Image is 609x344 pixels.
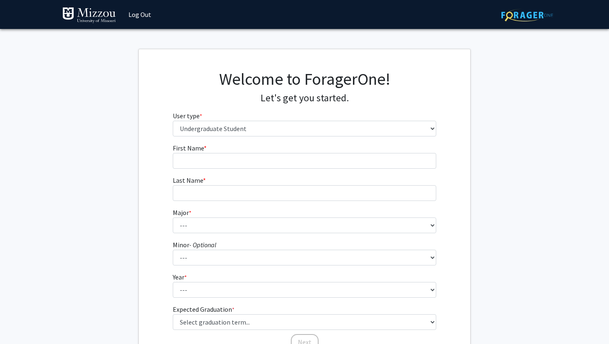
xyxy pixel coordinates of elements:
span: First Name [173,144,204,152]
iframe: Chat [6,307,35,338]
label: Minor [173,240,216,250]
h1: Welcome to ForagerOne! [173,69,437,89]
span: Last Name [173,176,203,184]
label: Year [173,272,187,282]
label: Major [173,208,191,217]
img: University of Missouri Logo [62,7,116,24]
img: ForagerOne Logo [501,9,553,21]
h4: Let's get you started. [173,92,437,104]
label: User type [173,111,202,121]
i: - Optional [189,241,216,249]
label: Expected Graduation [173,304,234,314]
